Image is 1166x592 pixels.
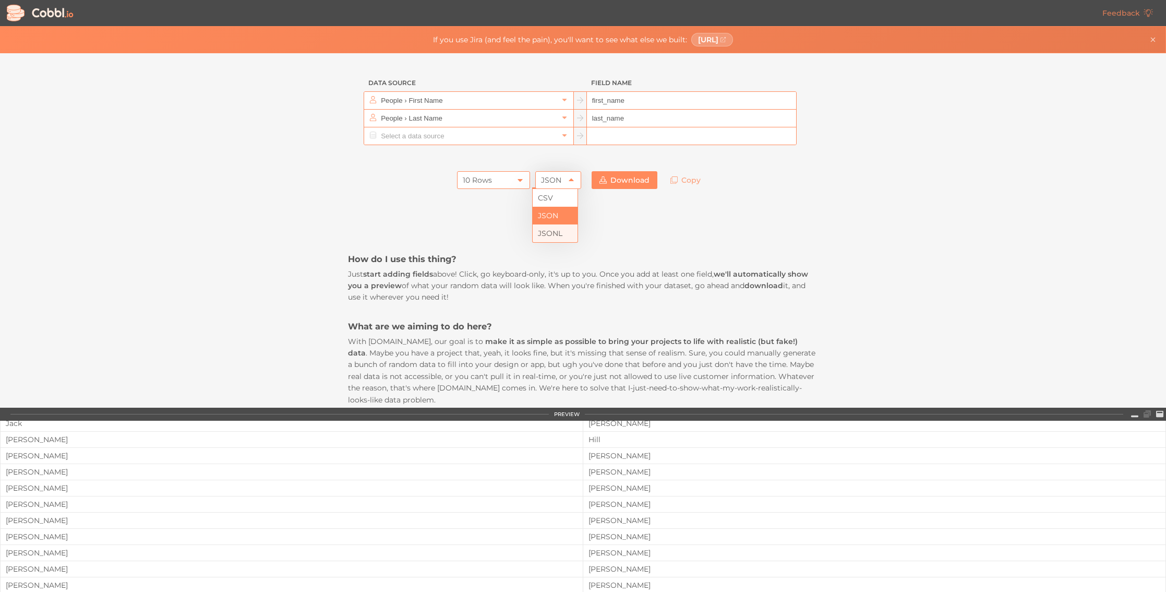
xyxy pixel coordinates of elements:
[1,532,583,541] div: [PERSON_NAME]
[583,516,1165,525] div: [PERSON_NAME]
[583,565,1165,573] div: [PERSON_NAME]
[663,171,708,189] a: Copy
[533,224,578,242] li: JSONL
[583,549,1165,557] div: [PERSON_NAME]
[1095,4,1161,22] a: Feedback
[583,468,1165,476] div: [PERSON_NAME]
[1,581,583,589] div: [PERSON_NAME]
[1,484,583,492] div: [PERSON_NAME]
[533,207,578,224] li: JSON
[583,419,1165,428] div: [PERSON_NAME]
[348,321,818,332] h3: What are we aiming to do here?
[1,419,583,428] div: Jack
[378,92,558,109] input: Select a data source
[363,269,433,279] strong: start adding fields
[348,253,818,265] h3: How do I use this thing?
[348,337,798,358] strong: make it as simple as possible to bring your projects to life with realistic (but fake!) data
[698,35,718,44] span: [URL]
[583,452,1165,460] div: [PERSON_NAME]
[583,581,1165,589] div: [PERSON_NAME]
[1,468,583,476] div: [PERSON_NAME]
[583,484,1165,492] div: [PERSON_NAME]
[533,189,578,207] li: CSV
[1,452,583,460] div: [PERSON_NAME]
[583,532,1165,541] div: [PERSON_NAME]
[586,74,797,92] h3: Field Name
[554,411,580,418] div: PREVIEW
[691,33,733,46] a: [URL]
[744,281,783,290] strong: download
[1,565,583,573] div: [PERSON_NAME]
[1,500,583,508] div: [PERSON_NAME]
[348,268,818,303] p: Just above! Click, go keyboard-only, it's up to you. Once you add at least one field, of what you...
[541,171,561,189] div: JSON
[433,35,687,44] span: If you use Jira (and feel the pain), you'll want to see what else we built:
[1,549,583,557] div: [PERSON_NAME]
[364,74,574,92] h3: Data Source
[463,171,492,189] div: 10 Rows
[583,435,1165,444] div: Hill
[1,435,583,444] div: [PERSON_NAME]
[348,336,818,406] p: With [DOMAIN_NAME], our goal is to . Maybe you have a project that, yeah, it looks fine, but it's...
[378,110,558,127] input: Select a data source
[592,171,657,189] a: Download
[583,500,1165,508] div: [PERSON_NAME]
[1,516,583,525] div: [PERSON_NAME]
[1147,33,1159,46] button: Close banner
[378,127,558,145] input: Select a data source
